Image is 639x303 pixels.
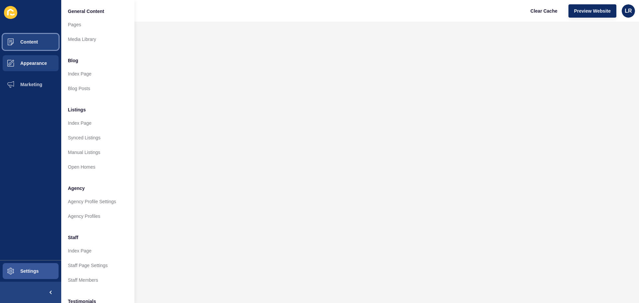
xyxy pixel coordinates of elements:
span: General Content [68,8,104,15]
a: Index Page [61,67,134,81]
button: Clear Cache [525,4,563,18]
a: Media Library [61,32,134,47]
a: Manual Listings [61,145,134,160]
span: Staff [68,234,78,241]
a: Agency Profiles [61,209,134,224]
a: Index Page [61,243,134,258]
a: Index Page [61,116,134,130]
a: Agency Profile Settings [61,194,134,209]
span: Listings [68,106,86,113]
a: Synced Listings [61,130,134,145]
button: Preview Website [568,4,616,18]
span: Agency [68,185,85,192]
a: Staff Members [61,273,134,287]
a: Staff Page Settings [61,258,134,273]
a: Open Homes [61,160,134,174]
a: Blog Posts [61,81,134,96]
span: Preview Website [574,8,611,14]
span: Blog [68,57,78,64]
a: Pages [61,17,134,32]
span: LR [625,8,632,14]
span: Clear Cache [531,8,557,14]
